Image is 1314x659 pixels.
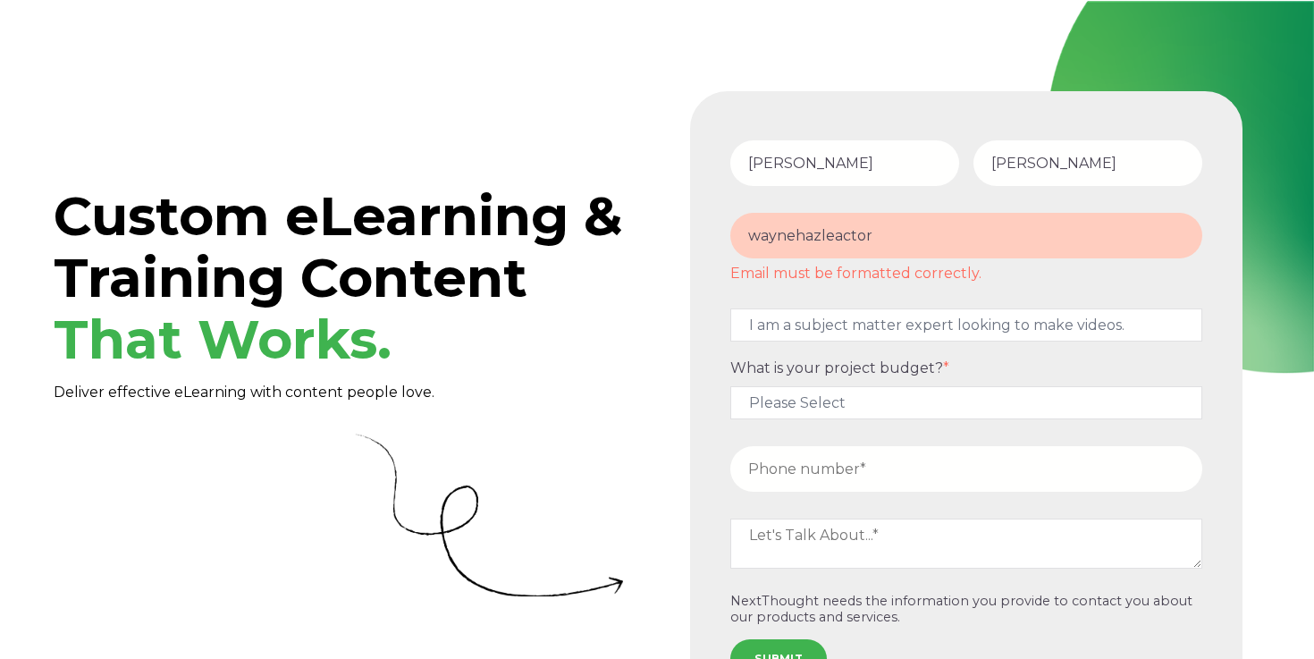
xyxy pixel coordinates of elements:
label: Email must be formatted correctly. [730,266,1202,282]
input: First Name* [730,140,959,186]
span: Custom eLearning & Training Content [54,183,622,372]
span: That Works. [54,307,392,372]
span: Deliver effective eLearning with content people love. [54,384,434,401]
p: NextThought needs the information you provide to contact you about our products and services. [730,594,1202,625]
img: Curly Arrow [355,433,623,596]
input: Phone number* [730,446,1202,492]
input: Email Address* [730,213,1202,258]
span: What is your project budget? [730,359,943,376]
input: Last Name* [973,140,1202,186]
